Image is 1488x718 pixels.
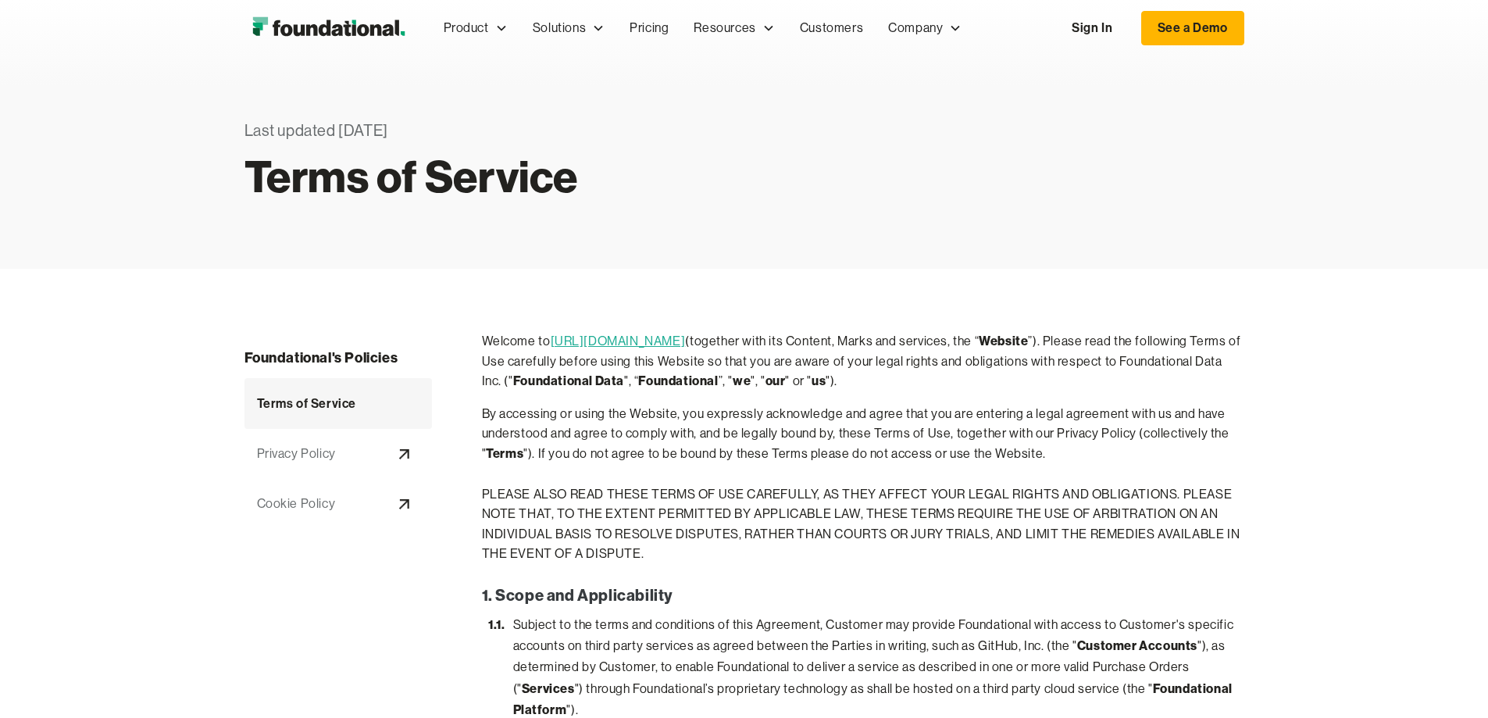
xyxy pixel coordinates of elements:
[551,334,686,348] a: [URL][DOMAIN_NAME]
[482,404,1244,464] p: By accessing or using the Website, you expressly acknowledge and agree that you are entering a le...
[486,445,523,461] strong: Terms
[1056,12,1128,45] a: Sign In
[876,2,974,54] div: Company
[244,347,432,370] h2: Foundational's Policies
[638,373,718,388] strong: Foundational
[444,18,489,38] div: Product
[482,584,1244,606] p: 1. Scope and Applicability
[765,373,786,388] strong: our
[533,18,586,38] div: Solutions
[244,378,432,430] a: Terms of Service
[244,13,412,44] a: home
[979,333,1028,348] strong: Website
[257,394,357,414] div: Terms of Service
[812,373,826,388] strong: us
[522,680,575,696] strong: Services
[681,2,787,54] div: Resources
[244,13,412,44] img: Foundational Logo
[244,479,432,529] a: Cookie Policy
[1077,638,1197,653] strong: Customer Accounts
[513,680,1233,717] strong: Foundational Platform
[431,2,520,54] div: Product
[244,429,432,479] a: Privacy Policy
[257,444,336,464] div: Privacy Policy
[888,18,943,38] div: Company
[617,2,681,54] a: Pricing
[787,2,876,54] a: Customers
[1141,11,1244,45] a: See a Demo
[694,18,755,38] div: Resources
[488,616,505,632] strong: 1.1.
[513,373,624,388] strong: Foundational Data
[244,119,844,144] div: Last updated [DATE]
[244,159,844,194] h1: Terms of Service
[520,2,617,54] div: Solutions
[733,373,751,388] strong: we
[482,484,1244,564] p: PLEASE ALSO READ THESE TERMS OF USE CAREFULLY, AS THEY AFFECT YOUR LEGAL RIGHTS AND OBLIGATIONS. ...
[482,331,1244,391] p: Welcome to (together with its Content, Marks and services, the “ ”). Please read the following Te...
[257,494,336,514] div: Cookie Policy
